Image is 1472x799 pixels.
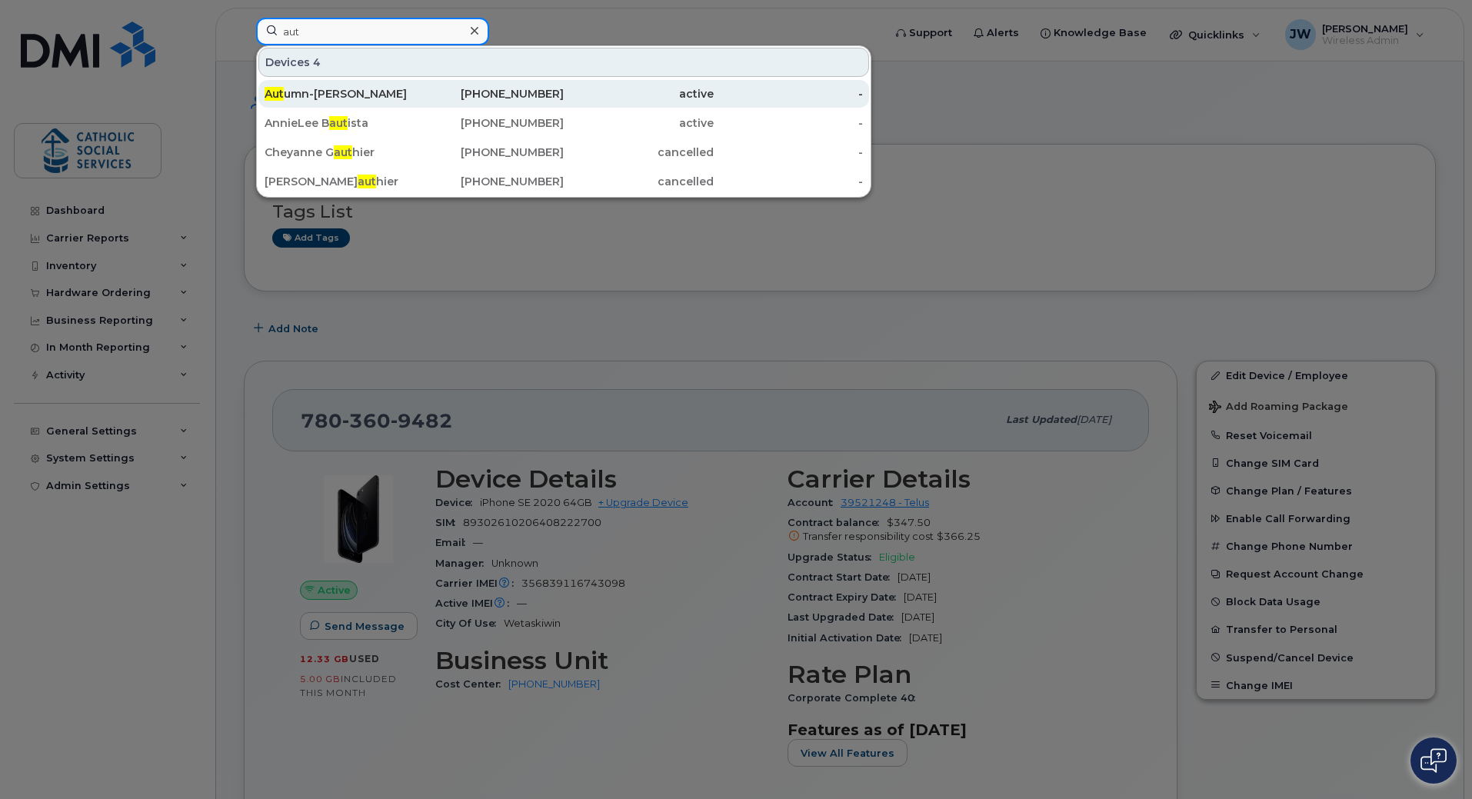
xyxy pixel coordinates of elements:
[258,138,869,166] a: Cheyanne Gauthier[PHONE_NUMBER]cancelled-
[258,48,869,77] div: Devices
[265,87,284,101] span: Aut
[415,115,564,131] div: [PHONE_NUMBER]
[265,174,415,189] div: [PERSON_NAME] hier
[564,145,714,160] div: cancelled
[714,145,864,160] div: -
[334,145,352,159] span: aut
[714,115,864,131] div: -
[415,145,564,160] div: [PHONE_NUMBER]
[265,145,415,160] div: Cheyanne G hier
[258,168,869,195] a: [PERSON_NAME]authier[PHONE_NUMBER]cancelled-
[564,174,714,189] div: cancelled
[265,115,415,131] div: AnnieLee B ista
[258,109,869,137] a: AnnieLee Bautista[PHONE_NUMBER]active-
[258,80,869,108] a: Autumn-[PERSON_NAME][PHONE_NUMBER]active-
[329,116,348,130] span: aut
[714,174,864,189] div: -
[564,115,714,131] div: active
[415,174,564,189] div: [PHONE_NUMBER]
[1420,748,1447,773] img: Open chat
[415,86,564,102] div: [PHONE_NUMBER]
[265,86,415,102] div: umn-[PERSON_NAME]
[358,175,376,188] span: aut
[313,55,321,70] span: 4
[714,86,864,102] div: -
[564,86,714,102] div: active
